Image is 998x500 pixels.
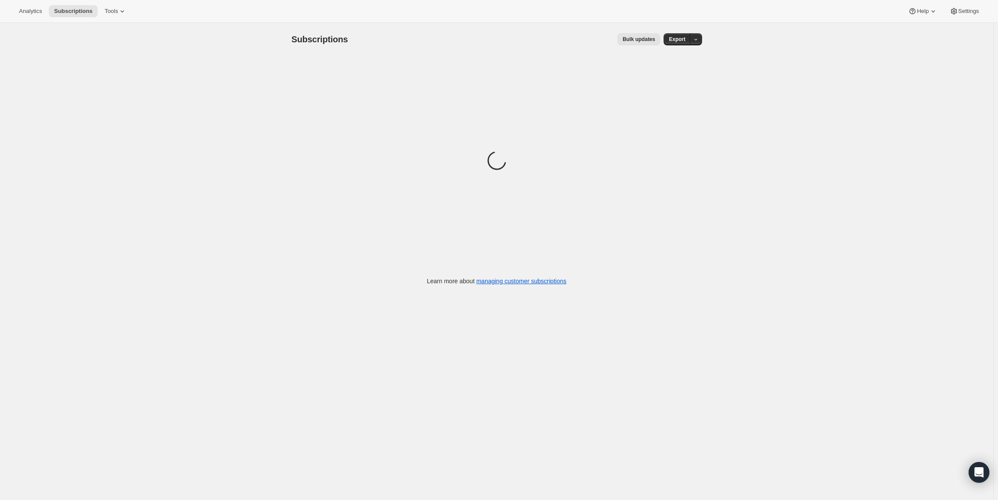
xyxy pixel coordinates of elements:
a: managing customer subscriptions [476,278,566,285]
div: Open Intercom Messenger [969,462,989,483]
span: Subscriptions [54,8,92,15]
button: Help [903,5,942,17]
span: Export [669,36,685,43]
span: Settings [958,8,979,15]
span: Analytics [19,8,42,15]
button: Subscriptions [49,5,98,17]
button: Bulk updates [617,33,660,45]
button: Analytics [14,5,47,17]
p: Learn more about [427,277,566,285]
button: Export [664,33,690,45]
span: Tools [105,8,118,15]
button: Tools [99,5,132,17]
button: Settings [944,5,984,17]
span: Subscriptions [292,35,348,44]
span: Bulk updates [623,36,655,43]
span: Help [917,8,928,15]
